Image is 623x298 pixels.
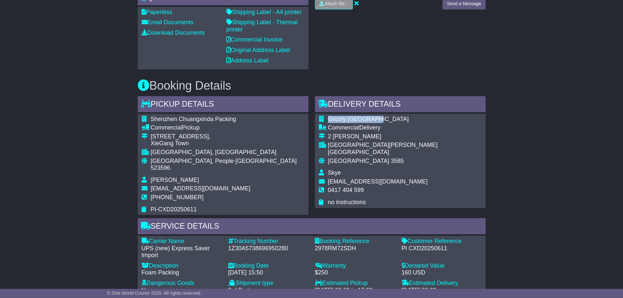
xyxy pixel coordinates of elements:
span: [EMAIL_ADDRESS][DOMAIN_NAME] [328,178,428,185]
span: © One World Courier 2025. All rights reserved. [107,290,202,296]
div: PI CXD20250611 [402,245,482,252]
div: [DATE] 15:50 [228,269,308,276]
div: Description [142,262,222,270]
div: Warranty [315,262,395,270]
div: 2 [PERSON_NAME] [328,133,482,140]
div: Tracking Number [228,238,308,245]
span: [PERSON_NAME] [151,177,199,183]
span: Shenzhen Chuangxinda Packing [151,116,236,122]
a: Paperless [142,9,172,15]
div: Dangerous Goods [142,280,222,287]
a: Commercial Invoice [226,36,283,43]
span: 0417 404 599 [328,187,364,193]
span: [PHONE_NUMBER] [151,194,204,201]
span: No [142,287,149,293]
div: [DATE] 00:00 [402,287,482,294]
div: Service Details [138,218,486,236]
div: UPS (new) Express Saver Import [142,245,222,259]
div: XieGang Town [151,140,304,147]
span: no instructions [328,199,366,205]
span: Grizzly [GEOGRAPHIC_DATA] [328,116,409,122]
div: Estimated Pickup [315,280,395,287]
a: Download Documents [142,29,205,36]
span: 3585 [391,158,404,164]
div: Estimated Delivery [402,280,482,287]
div: Declared Value [402,262,482,270]
span: [GEOGRAPHIC_DATA] [328,158,389,164]
div: [DATE] 09:00 to 17:00 [315,287,395,294]
a: Original Address Label [226,47,290,53]
h3: Booking Details [138,79,486,92]
div: [GEOGRAPHIC_DATA], [GEOGRAPHIC_DATA] [151,149,304,156]
div: 2978RM72SDH [315,245,395,252]
span: Commercial [328,124,359,131]
span: 523596 [151,165,170,171]
span: Skye [328,169,341,176]
div: [STREET_ADDRESS], [151,133,304,140]
a: Email Documents [142,19,194,26]
div: $250 [315,269,395,276]
div: Booking Date [228,262,308,270]
div: 160 USD [402,269,482,276]
a: Shipping Label - Thermal printer [226,19,298,33]
div: Delivery Details [315,96,486,114]
div: 1Z30A5738696950280 [228,245,308,252]
div: [GEOGRAPHIC_DATA][PERSON_NAME][GEOGRAPHIC_DATA] [328,142,482,156]
span: PI-CXD20250611 [151,206,197,213]
span: 3rd Party [228,287,252,293]
a: Address Label [226,57,268,64]
div: Booking Reference [315,238,395,245]
span: Commercial [151,124,182,131]
div: Foam Packing [142,269,222,276]
div: Delivery [328,124,482,131]
div: Pickup [151,124,304,131]
div: Customer Reference [402,238,482,245]
span: [EMAIL_ADDRESS][DOMAIN_NAME] [151,185,251,192]
span: [GEOGRAPHIC_DATA], People-[GEOGRAPHIC_DATA] [151,158,297,164]
div: Shipment type [228,280,308,287]
a: Shipping Label - A4 printer [226,9,302,15]
div: Pickup Details [138,96,308,114]
div: Carrier Name [142,238,222,245]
